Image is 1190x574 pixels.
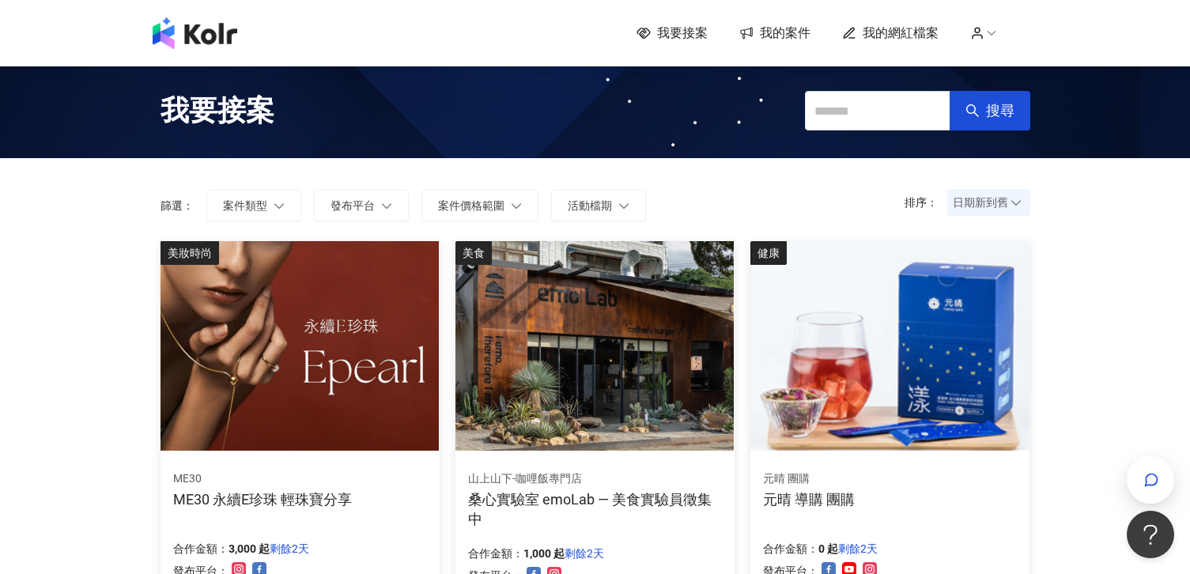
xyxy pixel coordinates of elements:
[206,190,301,221] button: 案件類型
[1127,511,1174,558] iframe: Help Scout Beacon - Open
[750,241,787,265] div: 健康
[568,199,612,212] span: 活動檔期
[173,539,229,558] p: 合作金額：
[173,489,352,509] div: ME30 永續E珍珠 輕珠寶分享
[565,544,604,563] p: 剩餘2天
[818,539,838,558] p: 0 起
[229,539,270,558] p: 3,000 起
[763,489,855,509] div: 元晴 導購 團購
[455,241,734,451] img: 情緒食光實驗計畫
[153,17,237,49] img: logo
[161,241,439,451] img: ME30 永續E珍珠 系列輕珠寶
[173,471,352,487] div: ME30
[331,199,375,212] span: 發布平台
[438,199,504,212] span: 案件價格範圍
[838,539,878,558] p: 剩餘2天
[760,25,810,42] span: 我的案件
[468,489,722,529] div: 桑心實驗室 emoLab — 美食實驗員徵集中
[905,196,947,209] p: 排序：
[523,544,565,563] p: 1,000 起
[551,190,646,221] button: 活動檔期
[270,539,309,558] p: 剩餘2天
[455,241,492,265] div: 美食
[739,25,810,42] a: 我的案件
[468,471,721,487] div: 山上山下-咖哩飯專門店
[161,241,219,265] div: 美妝時尚
[953,191,1025,214] span: 日期新到舊
[986,102,1014,119] span: 搜尋
[950,91,1030,130] button: 搜尋
[657,25,708,42] span: 我要接案
[763,539,818,558] p: 合作金額：
[161,199,194,212] p: 篩選：
[223,199,267,212] span: 案件類型
[750,241,1029,451] img: 漾漾神｜活力莓果康普茶沖泡粉
[763,471,855,487] div: 元晴 團購
[421,190,538,221] button: 案件價格範圍
[965,104,980,118] span: search
[314,190,409,221] button: 發布平台
[637,25,708,42] a: 我要接案
[161,91,274,130] span: 我要接案
[842,25,939,42] a: 我的網紅檔案
[863,25,939,42] span: 我的網紅檔案
[468,544,523,563] p: 合作金額：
